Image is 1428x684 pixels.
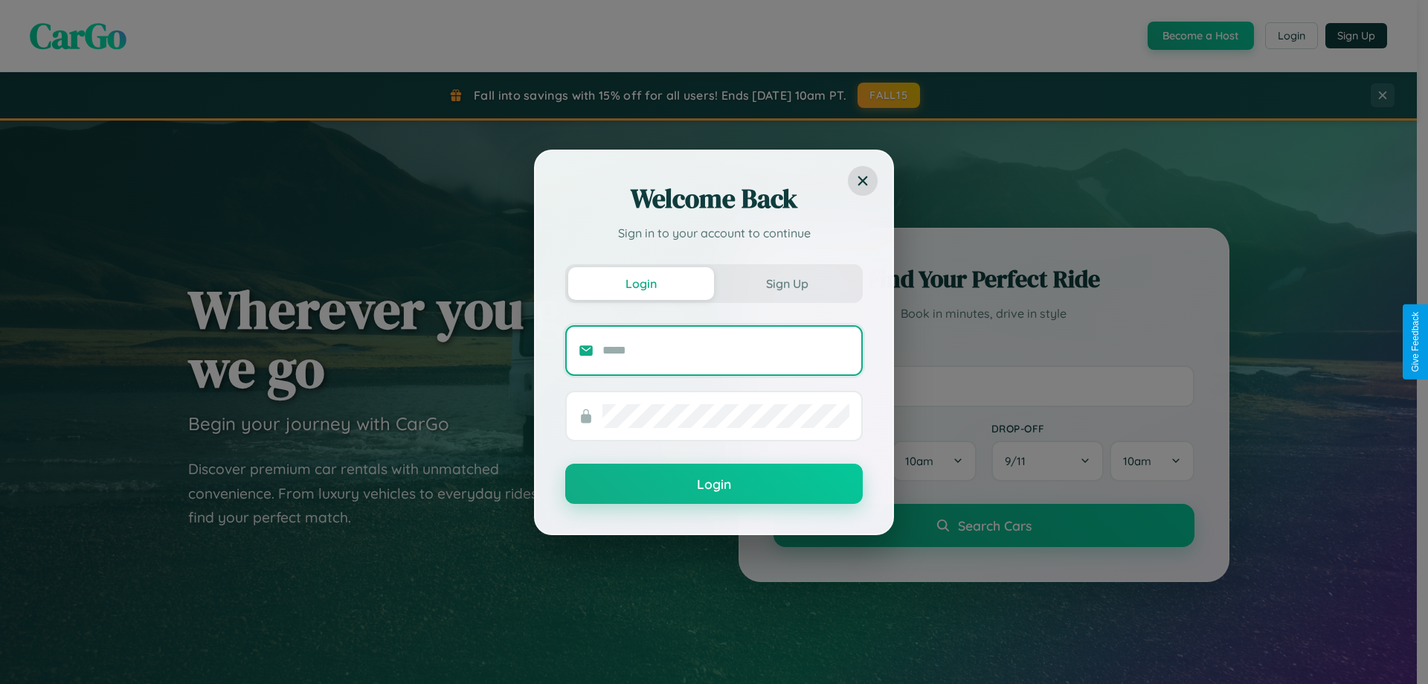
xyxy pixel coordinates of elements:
[565,224,863,242] p: Sign in to your account to continue
[1410,312,1421,372] div: Give Feedback
[568,267,714,300] button: Login
[565,464,863,504] button: Login
[714,267,860,300] button: Sign Up
[565,181,863,217] h2: Welcome Back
